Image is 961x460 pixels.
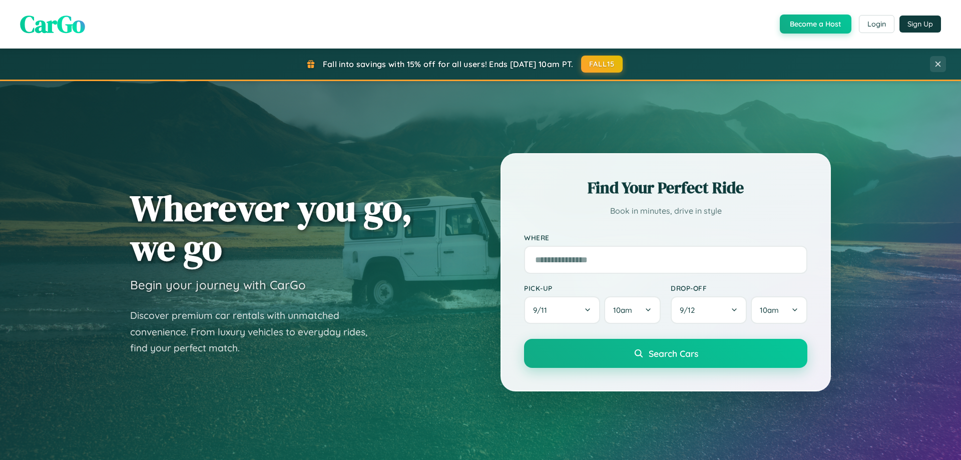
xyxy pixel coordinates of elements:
[524,296,600,324] button: 9/11
[524,204,807,218] p: Book in minutes, drive in style
[130,277,306,292] h3: Begin your journey with CarGo
[20,8,85,41] span: CarGo
[604,296,661,324] button: 10am
[859,15,894,33] button: Login
[524,233,807,242] label: Where
[533,305,552,315] span: 9 / 11
[649,348,698,359] span: Search Cars
[581,56,623,73] button: FALL15
[760,305,779,315] span: 10am
[130,307,380,356] p: Discover premium car rentals with unmatched convenience. From luxury vehicles to everyday rides, ...
[524,284,661,292] label: Pick-up
[899,16,941,33] button: Sign Up
[671,296,747,324] button: 9/12
[680,305,700,315] span: 9 / 12
[323,59,574,69] span: Fall into savings with 15% off for all users! Ends [DATE] 10am PT.
[780,15,851,34] button: Become a Host
[671,284,807,292] label: Drop-off
[613,305,632,315] span: 10am
[524,339,807,368] button: Search Cars
[751,296,807,324] button: 10am
[130,188,412,267] h1: Wherever you go, we go
[524,177,807,199] h2: Find Your Perfect Ride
